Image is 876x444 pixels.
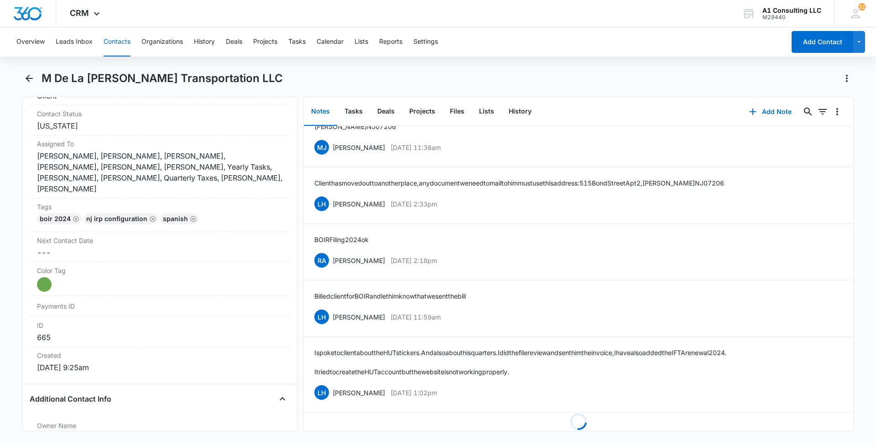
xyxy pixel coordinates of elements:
span: RA [314,253,329,268]
label: Color Tag [37,266,282,275]
button: Projects [253,27,277,57]
div: Next Contact Date--- [30,232,290,262]
button: Overview [16,27,45,57]
p: Client has moved out to another place, any document we need to mail to him must use this address:... [314,178,724,188]
div: Assigned To[PERSON_NAME], [PERSON_NAME], [PERSON_NAME], [PERSON_NAME], [PERSON_NAME], [PERSON_NAM... [30,135,290,198]
div: Color Tag [30,262,290,296]
p: [PERSON_NAME] [333,312,385,322]
div: account name [762,7,821,14]
div: Contact Status[US_STATE] [30,105,290,135]
button: History [501,98,539,126]
span: LH [314,196,329,211]
h1: M De La [PERSON_NAME] Transportation LLC [42,72,283,85]
button: Tasks [337,98,370,126]
button: Back [22,71,36,86]
dd: [PERSON_NAME], [PERSON_NAME], [PERSON_NAME], [PERSON_NAME], [PERSON_NAME], [PERSON_NAME], Yearly ... [37,150,282,194]
div: Created[DATE] 9:25am [30,347,290,377]
p: [DATE] 11:59am [391,312,441,322]
p: [PERSON_NAME] [333,199,385,209]
div: NJ IRP CONFIGURATION [83,213,158,224]
button: Remove [73,216,79,222]
dt: Created [37,351,282,360]
button: Files [443,98,472,126]
button: History [194,27,215,57]
label: Next Contact Date [37,236,282,245]
p: BOIR Filing 2024 ok [314,235,369,244]
dt: ID [37,320,282,330]
span: MJ [314,140,329,155]
span: LH [314,310,329,324]
button: Search... [801,104,815,119]
div: Payments ID [30,296,290,317]
p: I spoke to client about the HUT stickers. And also about his quarters. I did the file review and ... [314,348,727,357]
dd: --- [37,247,282,258]
button: Notes [304,98,337,126]
button: Actions [839,71,854,86]
label: Contact Status [37,109,282,119]
button: Calendar [317,27,344,57]
button: Overflow Menu [830,104,845,119]
div: Spanish [160,213,199,224]
label: Tags [37,202,282,212]
button: Lists [355,27,368,57]
button: Settings [413,27,438,57]
span: LH [314,385,329,400]
p: [DATE] 2:18pm [391,256,437,265]
button: Add Note [740,101,801,123]
dd: [US_STATE] [37,120,282,131]
label: Owner Name [37,421,282,430]
p: [PERSON_NAME] [333,143,385,152]
button: Filters [815,104,830,119]
button: Tasks [288,27,306,57]
span: 22 [858,3,866,10]
button: Add Contact [792,31,853,53]
p: [PERSON_NAME] [333,256,385,265]
div: account id [762,14,821,21]
label: Assigned To [37,139,282,149]
dd: [DATE] 9:25am [37,362,282,373]
h4: Additional Contact Info [30,393,111,404]
button: Leads Inbox [56,27,93,57]
button: Reports [379,27,402,57]
dd: 665 [37,332,282,343]
p: [DATE] 1:02pm [391,388,437,398]
div: notifications count [858,3,866,10]
p: [PERSON_NAME] NJ 07206 [314,122,405,131]
dt: Payments ID [37,301,99,311]
button: Contacts [104,27,130,57]
button: Deals [370,98,402,126]
button: Deals [226,27,242,57]
p: Billed client for BOIR and let him know that we sent the bill [314,291,466,301]
button: Organizations [141,27,183,57]
p: [DATE] 2:33pm [391,199,437,209]
p: [DATE] 11:38am [391,143,441,152]
p: I tried to create the HUT account but the website is not working properly. [314,367,727,377]
button: Lists [472,98,501,126]
button: Remove [190,216,196,222]
span: CRM [70,8,89,18]
button: Remove [149,216,156,222]
button: Projects [402,98,443,126]
div: TagsBOIR 2024RemoveNJ IRP CONFIGURATIONRemoveSpanishRemove [30,198,290,232]
p: [PERSON_NAME] [333,388,385,398]
div: BOIR 2024 [37,213,82,224]
button: Close [275,392,290,406]
div: ID665 [30,317,290,347]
